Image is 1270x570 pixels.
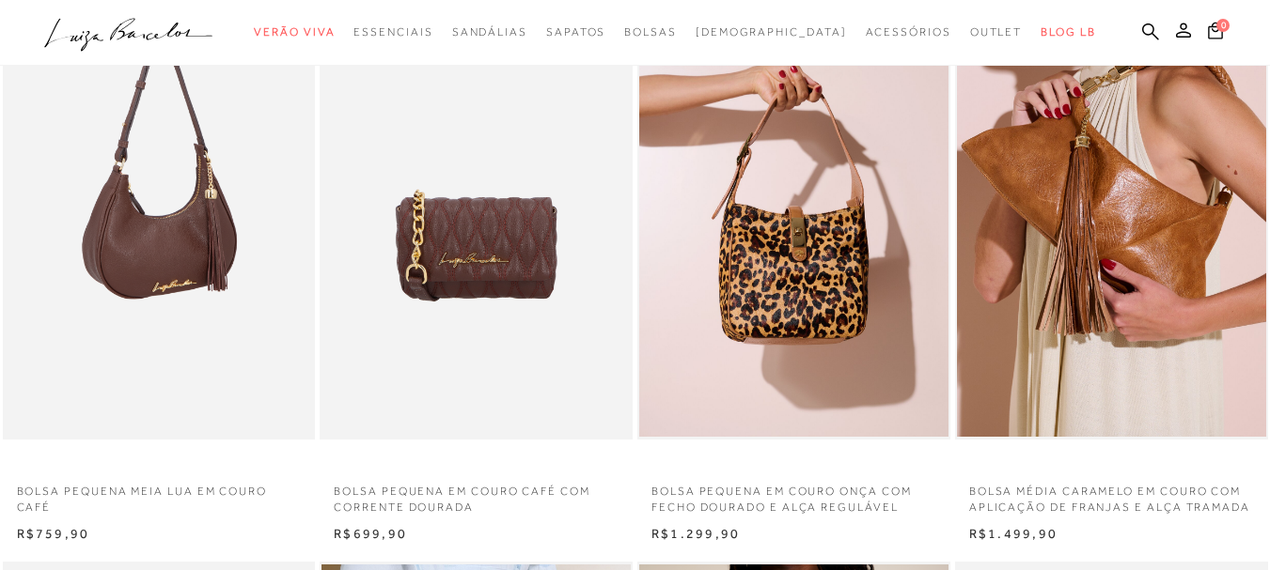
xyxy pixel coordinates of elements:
[17,526,90,541] span: R$759,90
[651,526,740,541] span: R$1.299,90
[955,472,1268,516] a: BOLSA MÉDIA CARAMELO EM COURO COM APLICAÇÃO DE FRANJAS E ALÇA TRAMADA
[546,25,605,39] span: Sapatos
[3,472,316,516] a: BOLSA PEQUENA MEIA LUA EM COURO CAFÉ
[696,25,847,39] span: [DEMOGRAPHIC_DATA]
[970,25,1023,39] span: Outlet
[1041,15,1095,50] a: BLOG LB
[353,15,432,50] a: categoryNavScreenReaderText
[637,472,950,516] a: BOLSA PEQUENA EM COURO ONÇA COM FECHO DOURADO E ALÇA REGULÁVEL
[254,15,335,50] a: categoryNavScreenReaderText
[624,15,677,50] a: categoryNavScreenReaderText
[334,526,407,541] span: R$699,90
[320,472,633,516] a: BOLSA PEQUENA EM COURO CAFÉ COM CORRENTE DOURADA
[546,15,605,50] a: categoryNavScreenReaderText
[452,15,527,50] a: categoryNavScreenReaderText
[353,25,432,39] span: Essenciais
[1041,25,1095,39] span: BLOG LB
[696,15,847,50] a: noSubCategoriesText
[866,25,951,39] span: Acessórios
[452,25,527,39] span: Sandálias
[1202,21,1229,46] button: 0
[624,25,677,39] span: Bolsas
[969,526,1058,541] span: R$1.499,90
[970,15,1023,50] a: categoryNavScreenReaderText
[1216,19,1230,32] span: 0
[866,15,951,50] a: categoryNavScreenReaderText
[254,25,335,39] span: Verão Viva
